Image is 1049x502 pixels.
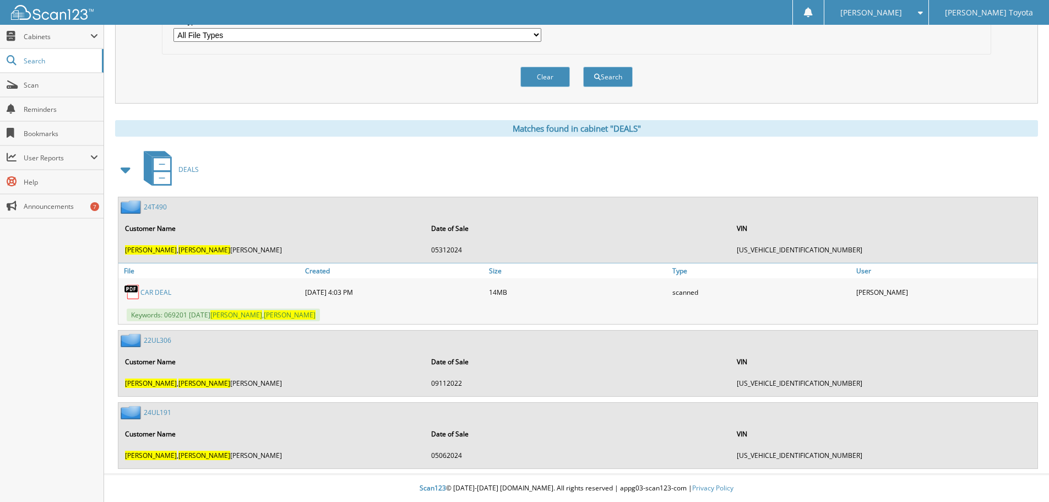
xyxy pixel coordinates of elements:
[11,5,94,20] img: scan123-logo-white.svg
[24,56,96,66] span: Search
[119,423,425,445] th: Customer Name
[24,153,90,163] span: User Reports
[125,245,177,255] span: [PERSON_NAME]
[144,202,167,212] a: 24T490
[731,374,1036,392] td: [US_VEHICLE_IDENTIFICATION_NUMBER]
[731,241,1036,259] td: [US_VEHICLE_IDENTIFICATION_NUMBER]
[144,408,171,417] a: 24UL191
[426,217,731,240] th: Date of Sale
[731,423,1036,445] th: VIN
[731,350,1036,373] th: VIN
[178,379,230,388] span: [PERSON_NAME]
[121,406,144,419] img: folder2.png
[104,475,1049,502] div: © [DATE]-[DATE] [DOMAIN_NAME]. All rights reserved | appg03-scan123-com |
[426,423,731,445] th: Date of Sale
[118,263,302,278] a: File
[24,105,98,114] span: Reminders
[24,129,98,138] span: Bookmarks
[121,200,144,214] img: folder2.png
[426,446,731,465] td: 05062024
[90,202,99,211] div: 7
[178,451,230,460] span: [PERSON_NAME]
[124,284,140,300] img: PDF.png
[692,483,733,493] a: Privacy Policy
[731,446,1036,465] td: [US_VEHICLE_IDENTIFICATION_NUMBER]
[731,217,1036,240] th: VIN
[119,217,425,240] th: Customer Name
[137,148,199,191] a: DEALS
[119,446,425,465] td: , [PERSON_NAME]
[24,32,90,41] span: Cabinets
[854,281,1037,303] div: [PERSON_NAME]
[420,483,446,493] span: Scan123
[945,9,1033,16] span: [PERSON_NAME] Toyota
[426,374,731,392] td: 09112022
[24,80,98,90] span: Scan
[583,67,633,87] button: Search
[127,309,320,321] span: Keywords: 069201 [DATE] ,
[486,263,670,278] a: Size
[302,263,486,278] a: Created
[302,281,486,303] div: [DATE] 4:03 PM
[178,245,230,255] span: [PERSON_NAME]
[140,288,171,297] a: CAR DEAL
[144,336,171,345] a: 22UL306
[426,241,731,259] td: 05312024
[121,333,144,347] img: folder2.png
[840,9,902,16] span: [PERSON_NAME]
[670,263,854,278] a: Type
[670,281,854,303] div: scanned
[264,310,316,320] span: [PERSON_NAME]
[994,449,1049,502] iframe: Chat Widget
[119,350,425,373] th: Customer Name
[115,120,1038,137] div: Matches found in cabinet "DEALS"
[119,374,425,392] td: , [PERSON_NAME]
[24,177,98,187] span: Help
[24,202,98,211] span: Announcements
[125,379,177,388] span: [PERSON_NAME]
[125,451,177,460] span: [PERSON_NAME]
[210,310,262,320] span: [PERSON_NAME]
[854,263,1037,278] a: User
[486,281,670,303] div: 14MB
[426,350,731,373] th: Date of Sale
[520,67,570,87] button: Clear
[178,165,199,174] span: DEALS
[119,241,425,259] td: , [PERSON_NAME]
